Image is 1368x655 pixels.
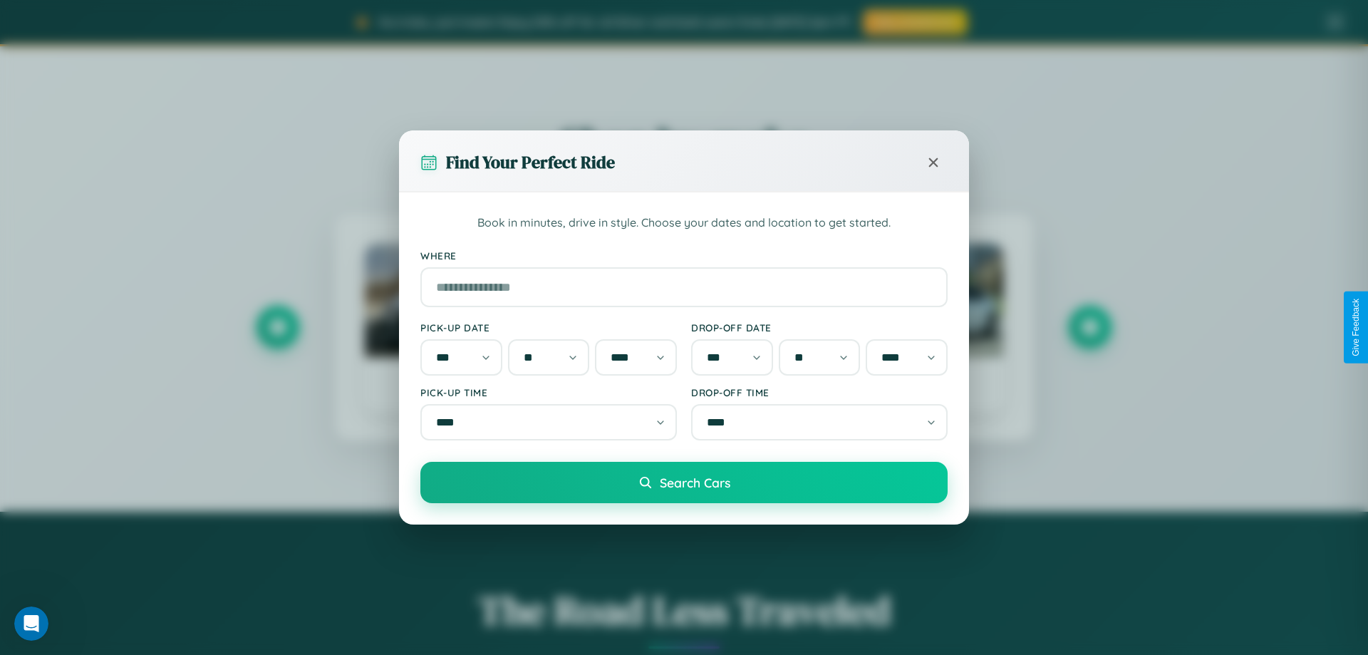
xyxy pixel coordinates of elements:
label: Drop-off Date [691,321,948,334]
label: Pick-up Time [420,386,677,398]
label: Pick-up Date [420,321,677,334]
button: Search Cars [420,462,948,503]
span: Search Cars [660,475,730,490]
label: Drop-off Time [691,386,948,398]
label: Where [420,249,948,262]
p: Book in minutes, drive in style. Choose your dates and location to get started. [420,214,948,232]
h3: Find Your Perfect Ride [446,150,615,174]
